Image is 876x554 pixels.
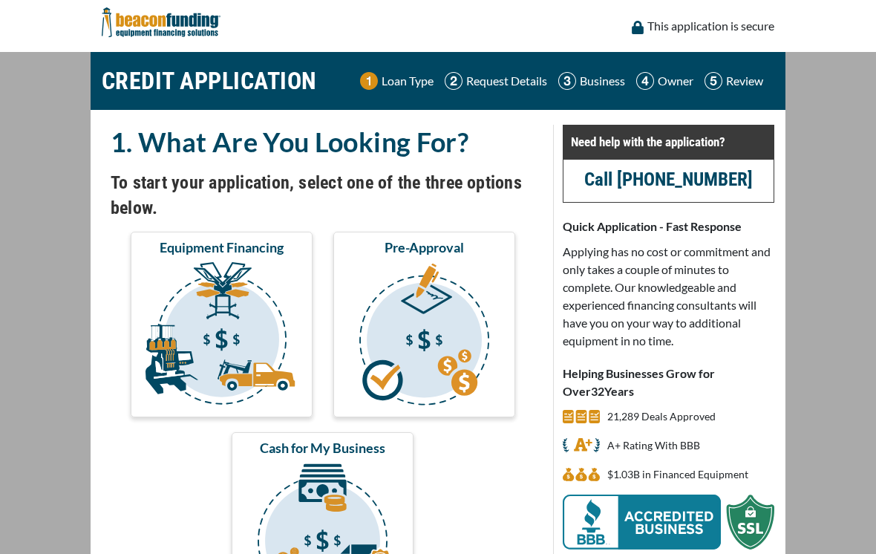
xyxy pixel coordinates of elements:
[134,262,310,411] img: Equipment Financing
[333,232,515,417] button: Pre-Approval
[647,17,774,35] p: This application is secure
[591,384,604,398] span: 32
[260,439,385,457] span: Cash for My Business
[111,170,535,221] h4: To start your application, select one of the three options below.
[563,365,774,400] p: Helping Businesses Grow for Over Years
[607,408,716,426] p: 21,289 Deals Approved
[571,133,766,151] p: Need help with the application?
[607,437,700,454] p: A+ Rating With BBB
[563,495,774,550] img: BBB Acredited Business and SSL Protection
[563,218,774,235] p: Quick Application - Fast Response
[632,21,644,34] img: lock icon to convery security
[563,243,774,350] p: Applying has no cost or commitment and only takes a couple of minutes to complete. Our knowledgea...
[360,72,378,90] img: Step 1
[102,59,317,102] h1: CREDIT APPLICATION
[636,72,654,90] img: Step 4
[607,466,748,483] p: $1.03B in Financed Equipment
[580,72,625,90] p: Business
[584,169,753,190] a: Call [PHONE_NUMBER]
[705,72,722,90] img: Step 5
[445,72,462,90] img: Step 2
[726,72,763,90] p: Review
[382,72,434,90] p: Loan Type
[160,238,284,256] span: Equipment Financing
[466,72,547,90] p: Request Details
[111,125,535,159] h2: 1. What Are You Looking For?
[558,72,576,90] img: Step 3
[658,72,693,90] p: Owner
[131,232,313,417] button: Equipment Financing
[336,262,512,411] img: Pre-Approval
[385,238,464,256] span: Pre-Approval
